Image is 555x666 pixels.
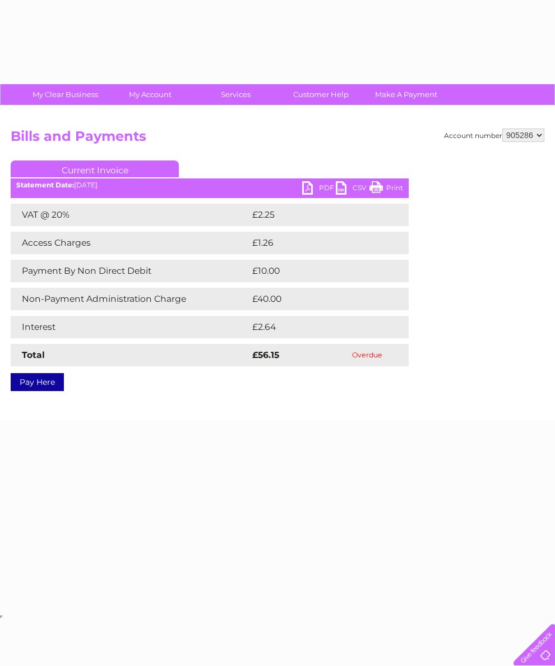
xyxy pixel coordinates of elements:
[336,181,369,197] a: CSV
[11,204,249,226] td: VAT @ 20%
[249,204,382,226] td: £2.25
[249,288,387,310] td: £40.00
[22,350,45,360] strong: Total
[325,344,409,366] td: Overdue
[11,232,249,254] td: Access Charges
[11,128,544,150] h2: Bills and Payments
[360,84,452,105] a: Make A Payment
[275,84,367,105] a: Customer Help
[11,260,249,282] td: Payment By Non Direct Debit
[189,84,282,105] a: Services
[104,84,197,105] a: My Account
[369,181,403,197] a: Print
[249,316,383,338] td: £2.64
[249,260,386,282] td: £10.00
[444,128,544,142] div: Account number
[19,84,112,105] a: My Clear Business
[249,232,381,254] td: £1.26
[302,181,336,197] a: PDF
[11,181,409,189] div: [DATE]
[11,160,179,177] a: Current Invoice
[11,373,64,391] a: Pay Here
[11,316,249,338] td: Interest
[16,181,74,189] b: Statement Date:
[252,350,279,360] strong: £56.15
[11,288,249,310] td: Non-Payment Administration Charge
